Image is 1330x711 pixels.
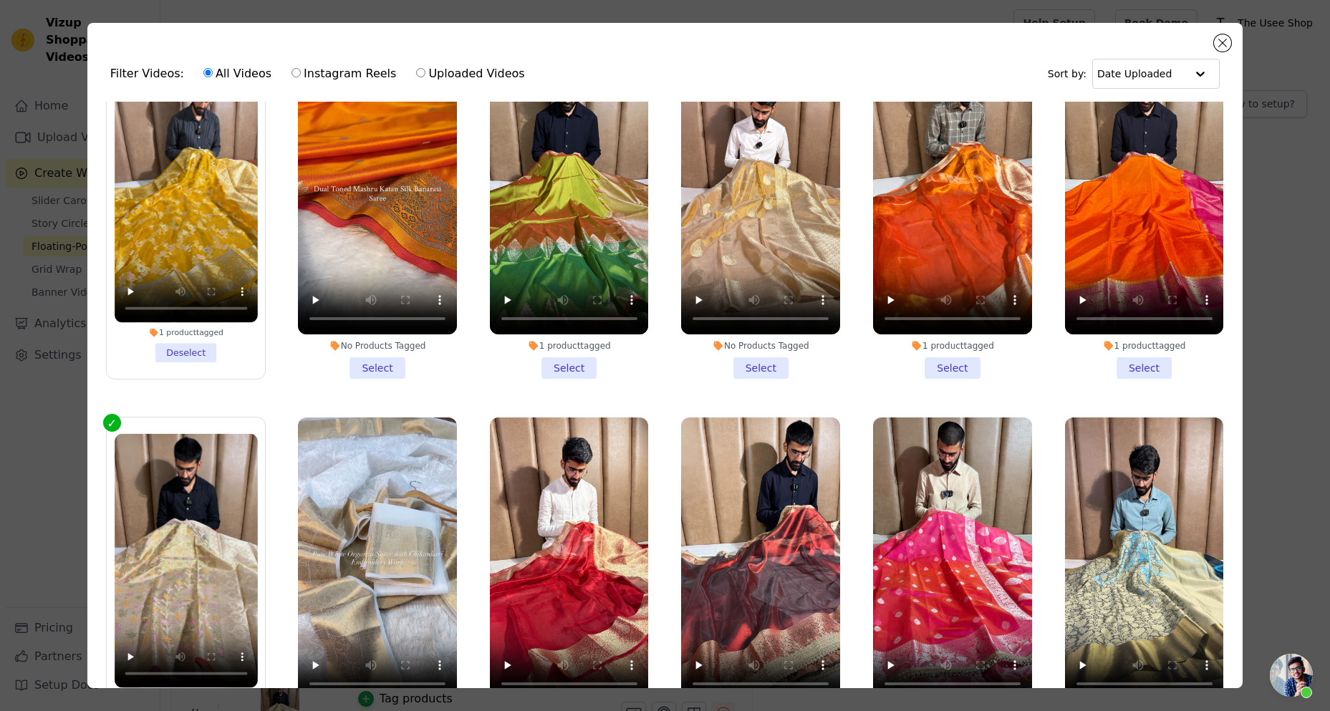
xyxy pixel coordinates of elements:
[873,340,1032,352] div: 1 product tagged
[1048,59,1220,89] div: Sort by:
[115,328,257,338] div: 1 product tagged
[1065,340,1224,352] div: 1 product tagged
[298,340,457,352] div: No Products Tagged
[1214,34,1231,52] button: Close modal
[1270,654,1313,697] a: Open chat
[415,64,525,83] label: Uploaded Videos
[490,340,649,352] div: 1 product tagged
[110,57,533,90] div: Filter Videos:
[681,340,840,352] div: No Products Tagged
[291,64,397,83] label: Instagram Reels
[203,64,272,83] label: All Videos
